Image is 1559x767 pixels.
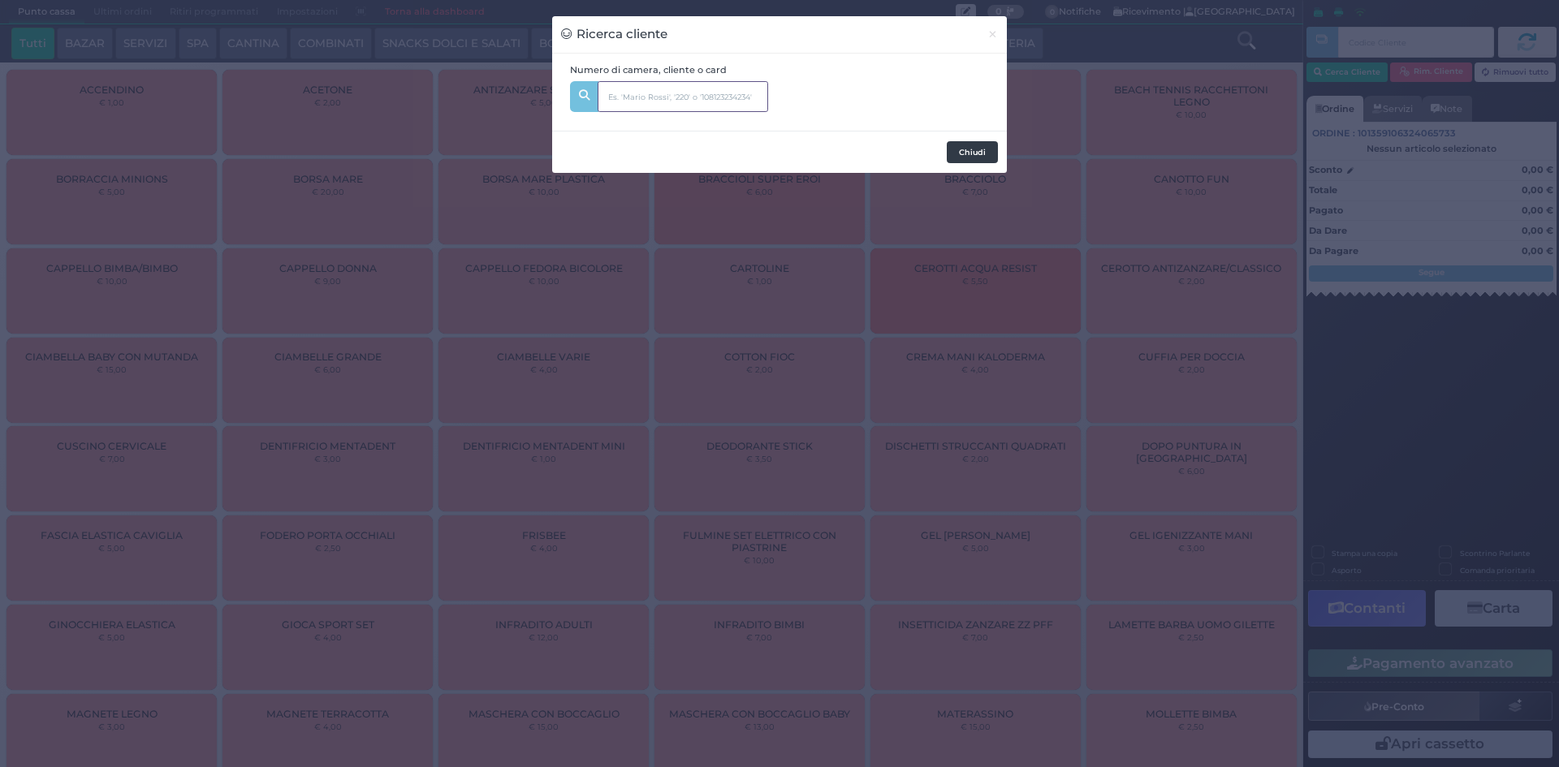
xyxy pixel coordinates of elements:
input: Es. 'Mario Rossi', '220' o '108123234234' [598,81,768,112]
button: Chiudi [947,141,998,164]
h3: Ricerca cliente [561,25,667,44]
span: × [987,25,998,43]
button: Chiudi [978,16,1007,53]
label: Numero di camera, cliente o card [570,63,727,77]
